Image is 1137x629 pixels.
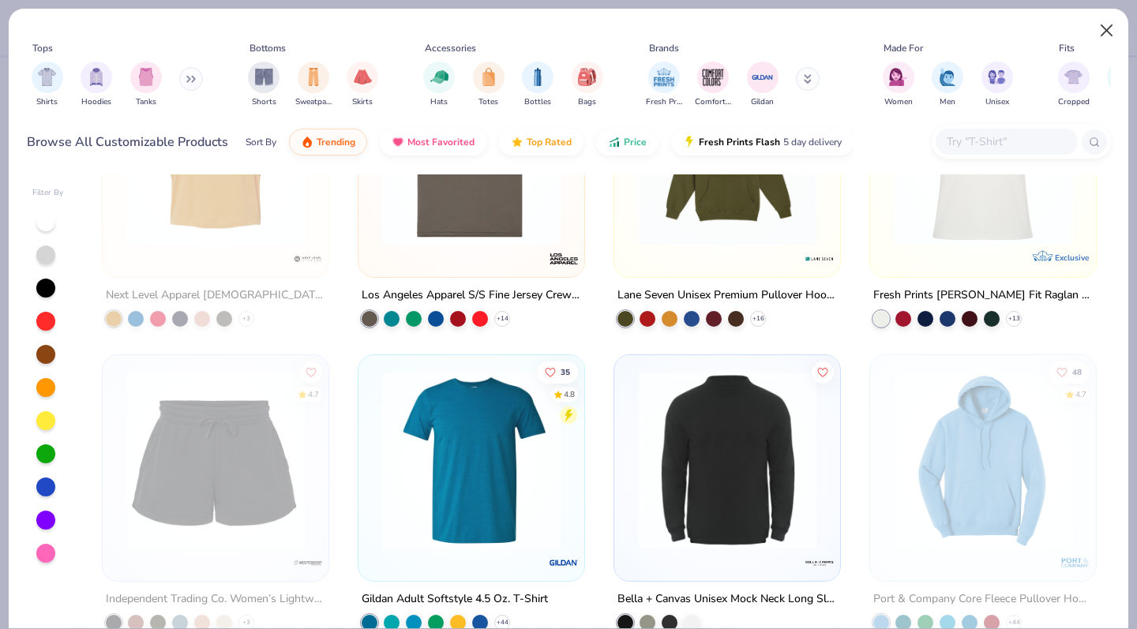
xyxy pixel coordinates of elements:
[250,41,286,55] div: Bottoms
[81,62,112,108] button: filter button
[981,62,1013,108] div: filter for Unisex
[939,68,956,86] img: Men Image
[646,62,682,108] div: filter for Fresh Prints
[1059,546,1090,578] img: Port & Company logo
[945,133,1067,151] input: Try "T-Shirt"
[695,62,731,108] button: filter button
[596,129,659,155] button: Price
[32,62,63,108] div: filter for Shirts
[683,136,696,148] img: flash.gif
[527,136,572,148] span: Top Rated
[380,129,486,155] button: Most Favorited
[27,133,228,152] div: Browse All Customizable Products
[524,96,551,108] span: Bottles
[883,62,914,108] div: filter for Women
[883,62,914,108] button: filter button
[1075,388,1086,400] div: 4.7
[940,96,955,108] span: Men
[255,68,273,86] img: Shorts Image
[130,62,162,108] button: filter button
[747,62,779,108] div: filter for Gildan
[804,546,835,578] img: Bella + Canvas logo
[804,243,835,275] img: Lane Seven logo
[473,62,505,108] button: filter button
[347,62,378,108] button: filter button
[295,62,332,108] div: filter for Sweatpants
[578,68,595,86] img: Bags Image
[106,589,325,608] div: Independent Trading Co. Women’s Lightweight [US_STATE] Wave Wash Sweatshorts
[988,68,1006,86] img: Unisex Image
[473,62,505,108] div: filter for Totes
[695,96,731,108] span: Comfort Colors
[292,546,324,578] img: Independent Trading Co. logo
[751,66,775,89] img: Gildan Image
[783,133,842,152] span: 5 day delivery
[1092,16,1122,46] button: Close
[1058,62,1090,108] button: filter button
[699,136,780,148] span: Fresh Prints Flash
[248,62,280,108] div: filter for Shorts
[136,96,156,108] span: Tanks
[812,361,834,383] button: Like
[752,314,764,324] span: + 16
[248,62,280,108] button: filter button
[617,589,837,608] div: Bella + Canvas Unisex Mock Neck Long Sleeve Tee
[106,286,325,305] div: Next Level Apparel [DEMOGRAPHIC_DATA]' Ideal Crop T-Shirt
[1054,253,1088,263] span: Exclusive
[981,62,1013,108] button: filter button
[392,136,404,148] img: most_fav.gif
[522,62,553,108] div: filter for Bottles
[430,96,448,108] span: Hats
[118,67,313,245] img: ac85d554-9c5a-4192-9f6b-9a1c8cda542c
[747,62,779,108] button: filter button
[630,67,824,245] img: 714dfacd-1f1a-4e34-9548-e737a59cf63a
[374,67,568,245] img: adc9af2d-e8b8-4292-b1ad-cbabbfa5031f
[32,62,63,108] button: filter button
[480,68,497,86] img: Totes Image
[292,243,324,275] img: Next Level Apparel logo
[305,68,322,86] img: Sweatpants Image
[932,62,963,108] button: filter button
[362,286,581,305] div: Los Angeles Apparel S/S Fine Jersey Crew 4.3 Oz
[423,62,455,108] button: filter button
[478,96,498,108] span: Totes
[932,62,963,108] div: filter for Men
[242,617,250,627] span: + 3
[646,62,682,108] button: filter button
[252,96,276,108] span: Shorts
[671,129,854,155] button: Fresh Prints Flash5 day delivery
[499,129,584,155] button: Top Rated
[701,66,725,89] img: Comfort Colors Image
[617,286,837,305] div: Lane Seven Unisex Premium Pullover Hooded Sweatshirt
[985,96,1009,108] span: Unisex
[1059,41,1075,55] div: Fits
[873,286,1093,305] div: Fresh Prints [PERSON_NAME] Fit Raglan Shirt
[1058,62,1090,108] div: filter for Cropped
[407,136,475,148] span: Most Favorited
[32,41,53,55] div: Tops
[537,361,578,383] button: Like
[884,96,913,108] span: Women
[301,361,323,383] button: Like
[889,68,907,86] img: Women Image
[374,371,568,549] img: 6e5b4623-b2d7-47aa-a31d-c127d7126a18
[624,136,647,148] span: Price
[1049,361,1090,383] button: Like
[295,62,332,108] button: filter button
[130,62,162,108] div: filter for Tanks
[81,96,111,108] span: Hoodies
[354,68,372,86] img: Skirts Image
[347,62,378,108] div: filter for Skirts
[38,68,56,86] img: Shirts Image
[578,96,596,108] span: Bags
[36,96,58,108] span: Shirts
[309,388,320,400] div: 4.7
[1058,96,1090,108] span: Cropped
[118,371,313,549] img: d7c09eb8-b573-4a70-8e54-300b8a580557
[497,617,508,627] span: + 44
[561,368,570,376] span: 35
[81,62,112,108] div: filter for Hoodies
[317,136,355,148] span: Trending
[695,62,731,108] div: filter for Comfort Colors
[1064,68,1083,86] img: Cropped Image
